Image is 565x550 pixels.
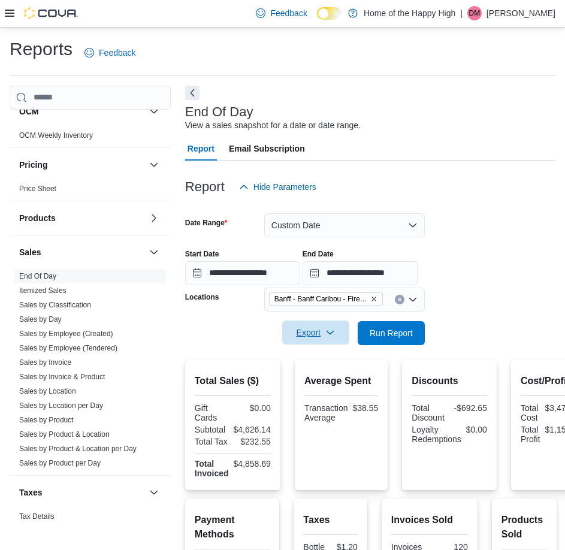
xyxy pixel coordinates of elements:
[19,387,76,395] a: Sales by Location
[264,213,425,237] button: Custom Date
[289,321,342,344] span: Export
[19,271,56,281] span: End Of Day
[391,513,468,527] h2: Invoices Sold
[19,300,91,310] span: Sales by Classification
[412,403,447,422] div: Total Discount
[19,444,137,454] span: Sales by Product & Location per Day
[185,86,200,100] button: Next
[195,459,229,478] strong: Total Invoiced
[185,105,253,119] h3: End Of Day
[80,41,140,65] a: Feedback
[19,343,117,353] span: Sales by Employee (Tendered)
[304,374,378,388] h2: Average Spent
[521,425,540,444] div: Total Profit
[303,249,334,259] label: End Date
[353,403,379,413] div: $38.55
[19,212,144,224] button: Products
[501,513,548,542] h2: Products Sold
[19,401,103,410] a: Sales by Location per Day
[19,301,91,309] a: Sales by Classification
[19,105,39,117] h3: OCM
[10,509,171,543] div: Taxes
[469,6,481,20] span: DM
[452,403,487,413] div: -$692.65
[304,403,348,422] div: Transaction Average
[147,485,161,500] button: Taxes
[147,104,161,119] button: OCM
[234,425,271,434] div: $4,626.14
[19,415,74,425] span: Sales by Product
[317,7,342,20] input: Dark Mode
[147,158,161,172] button: Pricing
[19,212,56,224] h3: Products
[282,321,349,344] button: Export
[270,7,307,19] span: Feedback
[24,7,78,19] img: Cova
[19,459,101,467] a: Sales by Product per Day
[195,437,231,446] div: Total Tax
[487,6,555,20] p: [PERSON_NAME]
[460,6,463,20] p: |
[185,119,361,132] div: View a sales snapshot for a date or date range.
[195,425,229,434] div: Subtotal
[19,386,76,396] span: Sales by Location
[229,137,305,161] span: Email Subscription
[412,425,461,444] div: Loyalty Redemptions
[185,218,228,228] label: Date Range
[19,486,144,498] button: Taxes
[19,315,62,324] a: Sales by Day
[19,445,137,453] a: Sales by Product & Location per Day
[195,513,270,542] h2: Payment Methods
[521,403,540,422] div: Total Cost
[19,246,41,258] h3: Sales
[19,286,67,295] a: Itemized Sales
[147,245,161,259] button: Sales
[19,159,47,171] h3: Pricing
[466,425,487,434] div: $0.00
[19,373,105,381] a: Sales by Invoice & Product
[234,175,321,199] button: Hide Parameters
[19,329,113,339] span: Sales by Employee (Created)
[19,372,105,382] span: Sales by Invoice & Product
[274,293,368,305] span: Banff - Banff Caribou - Fire & Flower
[19,344,117,352] a: Sales by Employee (Tendered)
[303,261,418,285] input: Press the down key to open a popover containing a calendar.
[467,6,482,20] div: Devan Malloy
[19,131,93,140] span: OCM Weekly Inventory
[19,184,56,194] span: Price Sheet
[234,459,271,469] div: $4,858.69
[10,269,171,475] div: Sales
[19,105,144,117] button: OCM
[188,137,214,161] span: Report
[19,358,71,367] span: Sales by Invoice
[185,180,225,194] h3: Report
[195,374,271,388] h2: Total Sales ($)
[19,458,101,468] span: Sales by Product per Day
[185,292,219,302] label: Locations
[303,513,358,527] h2: Taxes
[10,182,171,201] div: Pricing
[19,159,144,171] button: Pricing
[251,1,312,25] a: Feedback
[235,437,271,446] div: $232.55
[408,295,418,304] button: Open list of options
[253,181,316,193] span: Hide Parameters
[364,6,455,20] p: Home of the Happy High
[185,261,300,285] input: Press the down key to open a popover containing a calendar.
[19,430,110,439] a: Sales by Product & Location
[19,246,144,258] button: Sales
[269,292,383,306] span: Banff - Banff Caribou - Fire & Flower
[19,512,55,521] a: Tax Details
[358,321,425,345] button: Run Report
[10,37,72,61] h1: Reports
[10,128,171,147] div: OCM
[370,295,377,303] button: Remove Banff - Banff Caribou - Fire & Flower from selection in this group
[19,272,56,280] a: End Of Day
[99,47,135,59] span: Feedback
